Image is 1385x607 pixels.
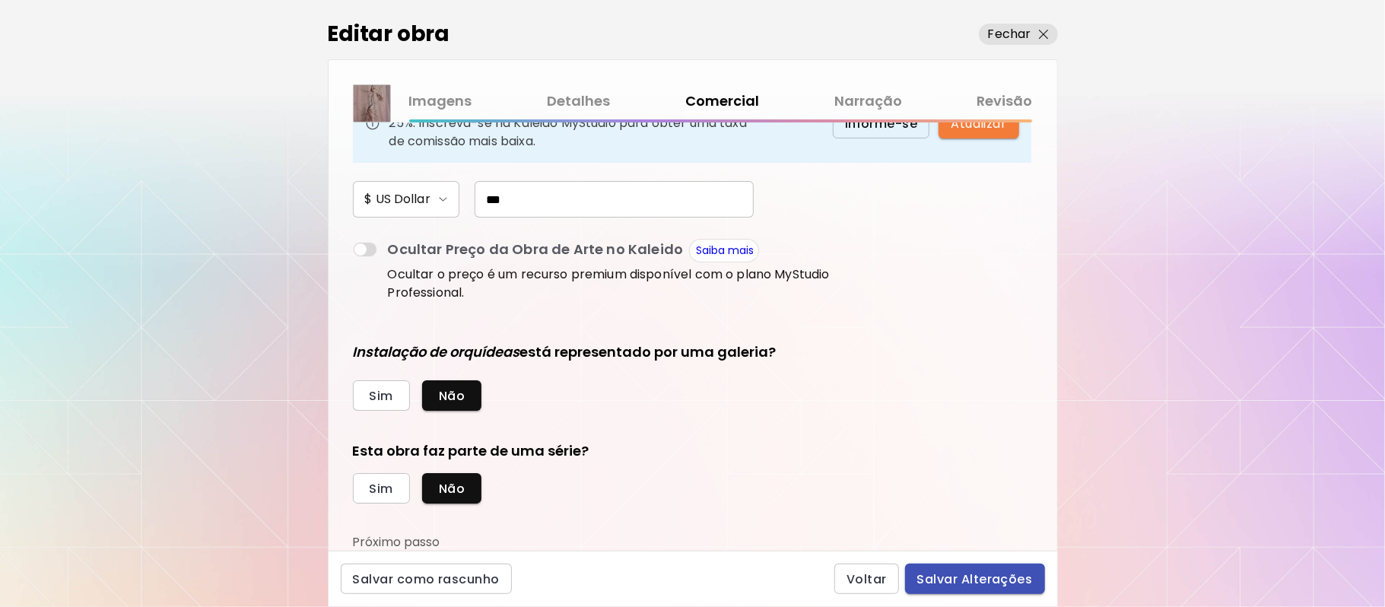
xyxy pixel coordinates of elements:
[389,96,756,151] p: As obras vendidas através da Kaleido tem uma comissão de 25%. Inscreva-se na Kaleido MyStudio par...
[951,116,1006,132] span: Atualizar
[847,571,887,587] span: Voltar
[833,108,930,138] button: Informe-se
[439,481,465,497] span: Não
[834,564,899,594] button: Voltar
[834,91,902,113] a: Narração
[917,571,1033,587] span: Salvar Alterações
[388,239,684,262] p: Ocultar Preço da Obra de Arte no Kaleido
[422,380,481,411] button: Não
[696,243,754,258] a: Saiba mais
[365,190,430,208] h6: $ US Dollar
[354,85,390,122] img: thumbnail
[370,388,393,404] span: Sim
[341,564,512,594] button: Salvar como rascunho
[939,108,1018,138] button: Atualizar
[547,91,610,113] a: Detalhes
[353,380,410,411] button: Sim
[365,116,380,131] img: info
[353,473,410,504] button: Sim
[353,441,840,461] h5: Esta obra faz parte de uma série?
[370,481,393,497] span: Sim
[409,91,472,113] a: Imagens
[977,91,1033,113] a: Revisão
[845,116,918,132] span: Informe-se
[388,265,840,302] p: Ocultar o preço é um recurso premium disponível com o plano MyStudio Professional.
[353,534,440,551] h5: Próximo passo
[353,571,500,587] span: Salvar como rascunho
[353,342,777,362] h5: está representado por uma galeria?
[905,564,1045,594] button: Salvar Alterações
[353,342,520,361] i: Instalação de orquídeas
[422,473,481,504] button: Não
[439,388,465,404] span: Não
[353,181,459,218] button: $ US Dollar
